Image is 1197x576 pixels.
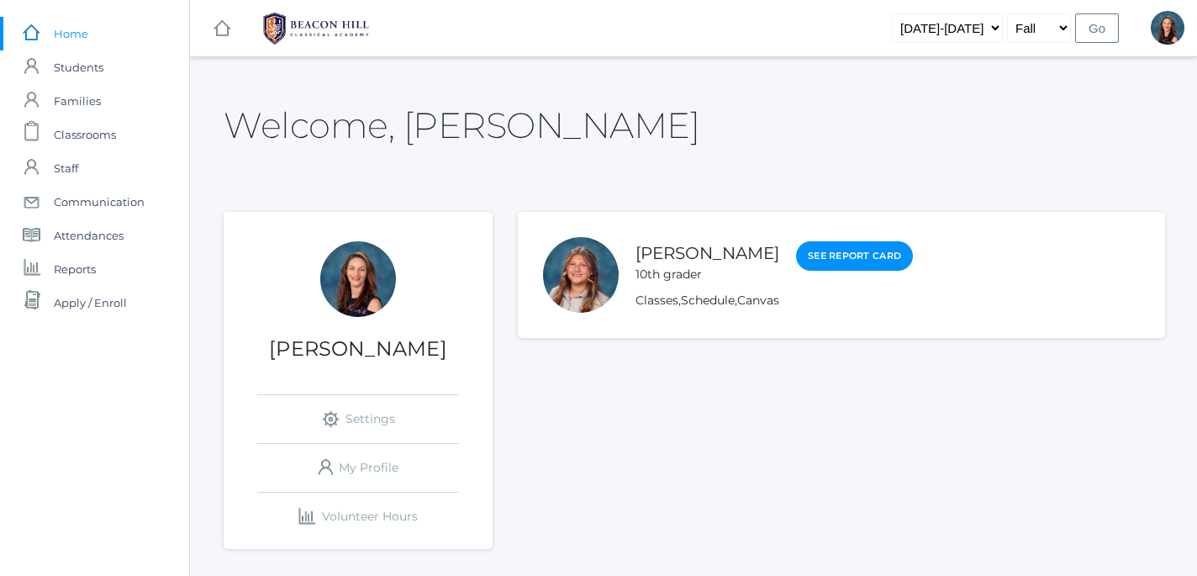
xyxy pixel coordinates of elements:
a: My Profile [257,444,459,492]
span: Apply / Enroll [54,286,127,320]
div: Hilary Erickson [1151,11,1184,45]
span: Attendances [54,219,124,252]
div: Hilary Erickson [320,241,396,317]
span: Reports [54,252,96,286]
a: See Report Card [796,241,913,271]
span: Communication [54,185,145,219]
div: Adelise Erickson [543,237,619,313]
div: , , [635,292,913,309]
a: Volunteer Hours [257,493,459,541]
span: Classrooms [54,118,116,151]
a: Schedule [681,293,735,308]
a: Canvas [737,293,779,308]
img: BHCALogos-05-308ed15e86a5a0abce9b8dd61676a3503ac9727e845dece92d48e8588c001991.png [253,8,379,50]
a: Classes [635,293,678,308]
a: [PERSON_NAME] [635,243,779,263]
h1: [PERSON_NAME] [224,338,493,360]
span: Families [54,84,101,118]
input: Go [1075,13,1119,43]
h2: Welcome, [PERSON_NAME] [224,106,699,145]
span: Students [54,50,103,84]
div: 10th grader [635,266,779,283]
span: Staff [54,151,78,185]
a: Settings [257,395,459,443]
span: Home [54,17,88,50]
